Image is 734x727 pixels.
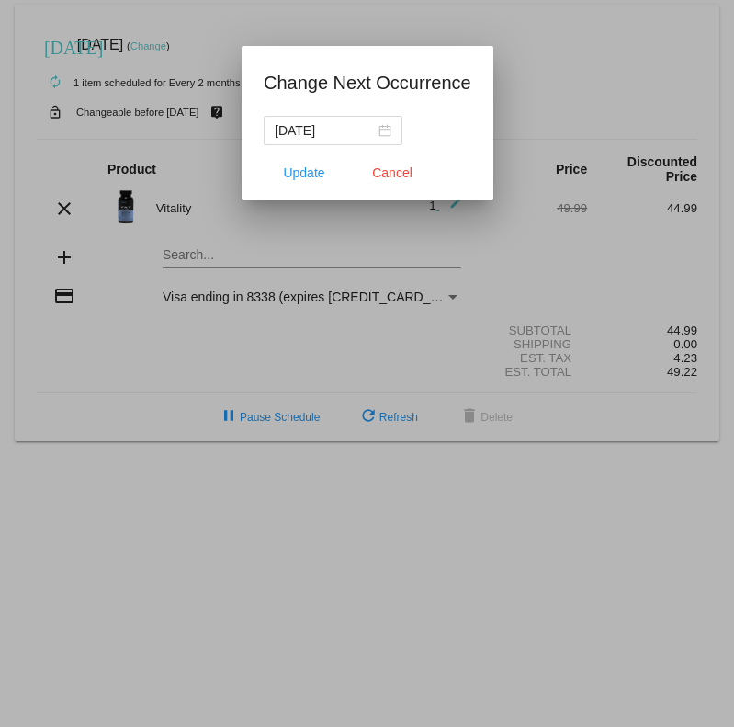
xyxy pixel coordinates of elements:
[352,156,433,189] button: Close dialog
[264,156,344,189] button: Update
[264,68,471,97] h1: Change Next Occurrence
[283,165,324,180] span: Update
[275,120,375,141] input: Select date
[372,165,412,180] span: Cancel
